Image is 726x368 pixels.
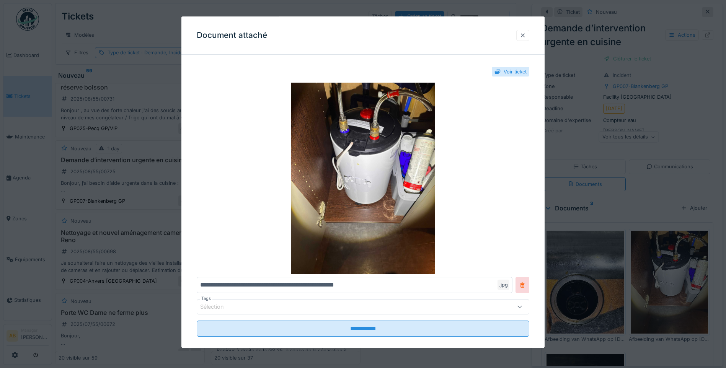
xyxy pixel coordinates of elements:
[200,303,235,311] div: Sélection
[197,83,529,274] img: 17f2214d-6809-4f26-9596-30eae54aa7a3-Afbeelding%20van%20WhatsApp%20op%202025-08-11%20om%2014.17.3...
[504,68,527,75] div: Voir ticket
[498,280,509,290] div: .jpg
[197,31,267,40] h3: Document attaché
[200,295,212,302] label: Tags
